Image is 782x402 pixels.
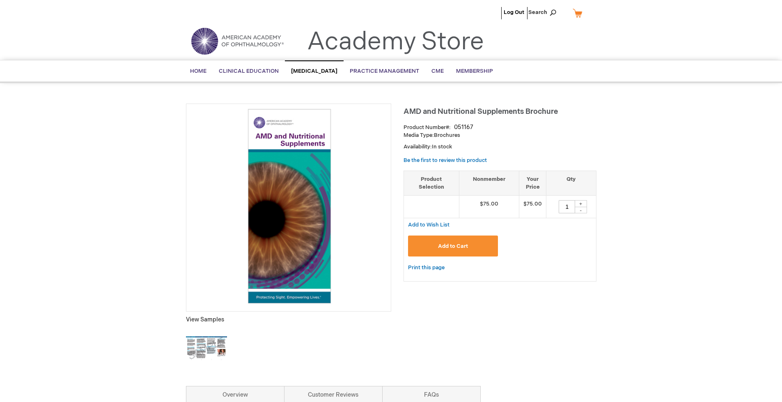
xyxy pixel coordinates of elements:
th: Nonmember [459,171,519,195]
a: Be the first to review this product [404,157,487,164]
span: Home [190,68,206,74]
img: AMD and Nutritional Supplements Brochure [190,108,387,305]
span: Add to Cart [438,243,468,250]
span: AMD and Nutritional Supplements Brochure [404,107,558,116]
span: In stock [432,143,452,150]
input: Qty [559,200,575,213]
img: Click to view [186,328,227,369]
p: Availability: [404,143,596,151]
span: [MEDICAL_DATA] [291,68,337,74]
td: $75.00 [519,196,546,218]
a: CME [425,61,450,81]
a: [MEDICAL_DATA] [285,60,344,81]
a: Membership [450,61,499,81]
th: Your Price [519,171,546,195]
a: Academy Store [307,27,484,57]
span: Membership [456,68,493,74]
span: Clinical Education [219,68,279,74]
th: Qty [546,171,596,195]
th: Product Selection [404,171,459,195]
span: CME [431,68,444,74]
div: + [575,200,587,207]
strong: Product Number [404,124,451,131]
span: Search [528,4,560,21]
p: Brochures [404,132,596,139]
a: Print this page [408,263,445,273]
div: 051167 [454,123,473,132]
a: Log Out [504,9,524,16]
span: Practice Management [350,68,419,74]
a: Practice Management [344,61,425,81]
button: Add to Cart [408,236,498,256]
strong: Media Type: [404,132,434,139]
a: Add to Wish List [408,221,449,228]
td: $75.00 [459,196,519,218]
a: Clinical Education [213,61,285,81]
div: - [575,207,587,213]
p: View Samples [186,316,391,324]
